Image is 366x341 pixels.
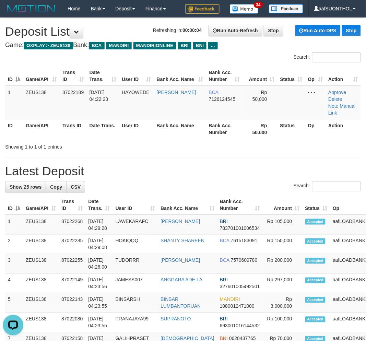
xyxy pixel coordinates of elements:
[269,4,303,13] img: panduan.png
[161,316,191,322] a: SUPRANOTO
[305,86,326,119] td: - - -
[242,119,278,139] th: Rp 50.000
[24,42,73,49] span: OXPLAY > ZEUS138
[5,42,361,49] h4: Game: Bank:
[220,238,229,244] span: BCA
[10,184,42,190] span: Show 25 rows
[154,119,206,139] th: Bank Acc. Name
[263,254,303,274] td: Rp 200,000
[329,96,342,102] a: Delete
[305,278,326,283] span: Accepted
[153,27,202,33] span: Refreshing in:
[71,184,81,190] span: CSV
[217,195,263,215] th: Bank Acc. Number: activate to sort column ascending
[264,25,283,36] a: Stop
[326,66,361,86] th: Action: activate to sort column ascending
[5,3,57,14] img: MOTION_logo.png
[5,181,46,193] a: Show 25 rows
[106,42,132,49] span: MANDIRI
[113,313,158,332] td: PRANAJAYA99
[5,86,23,119] td: 1
[278,66,305,86] th: Status: activate to sort column ascending
[161,297,201,309] a: BINSAR LUMBANTORUAN
[230,4,259,14] img: Button%20Memo.svg
[185,4,220,14] img: Feedback.jpg
[305,317,326,322] span: Accepted
[5,141,147,150] div: Showing 1 to 1 of 1 entries
[59,195,85,215] th: Trans ID: activate to sort column ascending
[59,293,85,313] td: 87022143
[305,258,326,264] span: Accepted
[263,293,303,313] td: Rp 3,000,000
[113,274,158,293] td: JAMESS007
[220,304,255,309] span: Copy 1080012471000 to clipboard
[263,274,303,293] td: Rp 297,000
[3,3,23,23] button: Open LiveChat chat widget
[326,119,361,139] th: Action
[5,164,361,178] h1: Latest Deposit
[329,103,339,109] a: Note
[59,254,85,274] td: 87022255
[154,66,206,86] th: Bank Acc. Name: activate to sort column ascending
[23,293,59,313] td: ZEUS138
[87,66,119,86] th: Date Trans.: activate to sort column ascending
[5,274,23,293] td: 4
[59,215,85,235] td: 87022268
[220,258,229,263] span: BCA
[157,90,196,95] a: [PERSON_NAME]
[85,293,113,313] td: [DATE] 04:23:55
[342,25,361,36] a: Stop
[305,297,326,303] span: Accepted
[178,42,191,49] span: BRI
[220,316,228,322] span: BRI
[119,66,154,86] th: User ID: activate to sort column ascending
[278,119,305,139] th: Status
[209,90,219,95] span: BCA
[133,42,176,49] span: MANDIRIONLINE
[122,90,150,95] span: HAYOWEDE
[295,25,341,36] a: Run Auto-DPS
[23,195,59,215] th: Game/API: activate to sort column ascending
[59,274,85,293] td: 87022149
[220,323,260,329] span: Copy 693001016144532 to clipboard
[85,195,113,215] th: Date Trans.: activate to sort column ascending
[182,27,202,33] strong: 00:00:04
[305,66,326,86] th: Op: activate to sort column ascending
[46,181,67,193] a: Copy
[113,293,158,313] td: BINSARSH
[263,235,303,254] td: Rp 150,000
[113,235,158,254] td: HOKIQQQ
[119,119,154,139] th: User ID
[206,119,243,139] th: Bank Acc. Number
[66,181,85,193] a: CSV
[305,219,326,225] span: Accepted
[23,66,60,86] th: Game/API: activate to sort column ascending
[312,181,361,191] input: Search:
[161,219,200,224] a: [PERSON_NAME]
[294,52,361,62] label: Search:
[113,215,158,235] td: LAWEKARAFC
[5,119,23,139] th: ID
[113,195,158,215] th: User ID: activate to sort column ascending
[220,297,240,302] span: MANDIRI
[5,293,23,313] td: 5
[305,119,326,139] th: Op
[263,215,303,235] td: Rp 105,000
[85,274,113,293] td: [DATE] 04:23:56
[161,277,202,283] a: ANGGARA ADE LA
[161,238,204,244] a: SHANTY SHAREEN
[23,215,59,235] td: ZEUS138
[85,313,113,332] td: [DATE] 04:23:55
[23,119,60,139] th: Game/API
[5,254,23,274] td: 3
[209,96,236,102] span: Copy 7126124545 to clipboard
[89,42,104,49] span: BCA
[231,258,258,263] span: Copy 7570609780 to clipboard
[312,52,361,62] input: Search:
[62,90,84,95] span: 87022189
[5,235,23,254] td: 2
[329,103,356,116] a: Manual Link
[50,184,62,190] span: Copy
[90,90,108,102] span: [DATE] 04:22:23
[23,235,59,254] td: ZEUS138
